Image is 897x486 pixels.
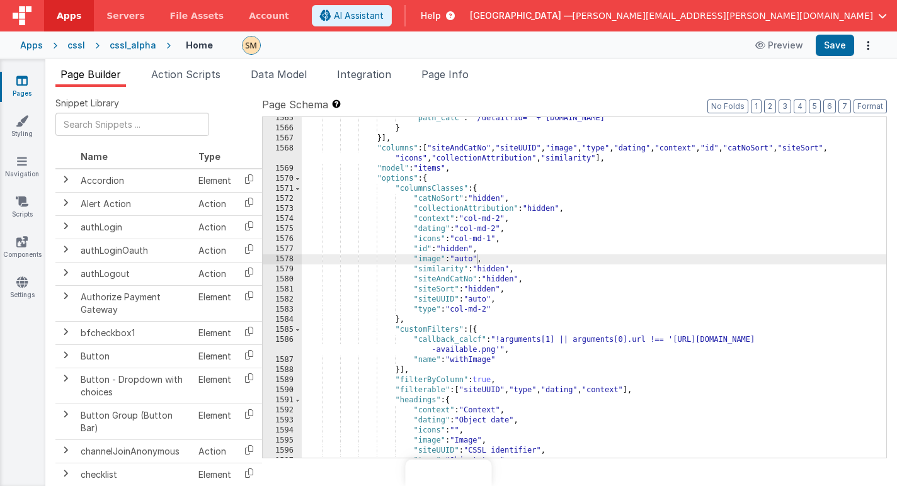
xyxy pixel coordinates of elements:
[406,460,492,486] iframe: Marker.io feedback button
[193,321,236,344] td: Element
[76,463,193,486] td: checklist
[106,9,144,22] span: Servers
[76,169,193,193] td: Accordion
[193,463,236,486] td: Element
[263,214,302,224] div: 1574
[193,344,236,368] td: Element
[263,365,302,375] div: 1588
[263,315,302,325] div: 1584
[263,375,302,385] div: 1589
[193,439,236,463] td: Action
[263,194,302,204] div: 1572
[193,215,236,239] td: Action
[151,68,220,81] span: Action Scripts
[198,151,220,162] span: Type
[193,262,236,285] td: Action
[312,5,392,26] button: AI Assistant
[334,9,384,22] span: AI Assistant
[76,192,193,215] td: Alert Action
[263,335,302,355] div: 1586
[809,99,821,113] button: 5
[76,404,193,439] td: Button Group (Button Bar)
[193,404,236,439] td: Element
[251,68,307,81] span: Data Model
[337,68,391,81] span: Integration
[20,39,43,52] div: Apps
[263,385,302,395] div: 1590
[263,285,302,295] div: 1581
[76,321,193,344] td: bfcheckbox1
[262,97,328,112] span: Page Schema
[67,39,85,52] div: cssl
[263,224,302,234] div: 1575
[751,99,762,113] button: 1
[263,456,302,466] div: 1597
[794,99,806,113] button: 4
[55,97,119,110] span: Snippet Library
[764,99,776,113] button: 2
[707,99,748,113] button: No Folds
[81,151,108,162] span: Name
[263,415,302,426] div: 1593
[193,169,236,193] td: Element
[263,295,302,305] div: 1582
[263,244,302,254] div: 1577
[193,285,236,321] td: Element
[838,99,851,113] button: 7
[421,68,469,81] span: Page Info
[263,254,302,264] div: 1578
[263,264,302,274] div: 1579
[186,40,213,50] h4: Home
[170,9,224,22] span: File Assets
[823,99,836,113] button: 6
[748,35,811,55] button: Preview
[76,285,193,321] td: Authorize Payment Gateway
[263,274,302,285] div: 1580
[854,99,887,113] button: Format
[263,305,302,315] div: 1583
[263,184,302,194] div: 1571
[76,262,193,285] td: authLogout
[421,9,441,22] span: Help
[263,144,302,164] div: 1568
[193,239,236,262] td: Action
[263,123,302,133] div: 1566
[263,355,302,365] div: 1587
[76,368,193,404] td: Button - Dropdown with choices
[76,239,193,262] td: authLoginOauth
[193,368,236,404] td: Element
[470,9,887,22] button: [GEOGRAPHIC_DATA] — [PERSON_NAME][EMAIL_ADDRESS][PERSON_NAME][DOMAIN_NAME]
[779,99,791,113] button: 3
[76,215,193,239] td: authLogin
[76,344,193,368] td: Button
[263,446,302,456] div: 1596
[263,325,302,335] div: 1585
[263,234,302,244] div: 1576
[573,9,873,22] span: [PERSON_NAME][EMAIL_ADDRESS][PERSON_NAME][DOMAIN_NAME]
[263,395,302,405] div: 1591
[263,426,302,436] div: 1594
[193,192,236,215] td: Action
[263,436,302,446] div: 1595
[470,9,573,22] span: [GEOGRAPHIC_DATA] —
[76,439,193,463] td: channelJoinAnonymous
[263,133,302,144] div: 1567
[243,37,260,54] img: e9616e60dfe10b317d64a5e98ec8e357
[60,68,121,81] span: Page Builder
[859,37,877,54] button: Options
[57,9,81,22] span: Apps
[110,39,156,52] div: cssl_alpha
[816,35,854,56] button: Save
[55,113,209,136] input: Search Snippets ...
[263,174,302,184] div: 1570
[263,204,302,214] div: 1573
[263,405,302,415] div: 1592
[263,164,302,174] div: 1569
[263,113,302,123] div: 1565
